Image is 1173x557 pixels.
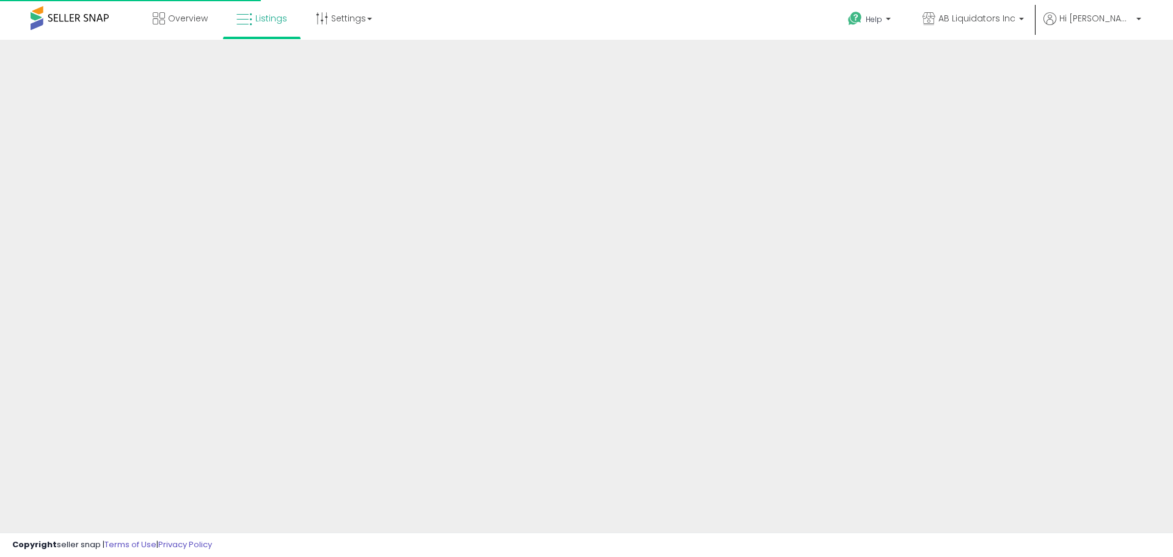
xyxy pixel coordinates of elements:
[866,14,882,24] span: Help
[847,11,863,26] i: Get Help
[168,12,208,24] span: Overview
[838,2,903,40] a: Help
[1059,12,1133,24] span: Hi [PERSON_NAME]
[1043,12,1141,40] a: Hi [PERSON_NAME]
[12,539,212,551] div: seller snap | |
[158,539,212,550] a: Privacy Policy
[255,12,287,24] span: Listings
[12,539,57,550] strong: Copyright
[104,539,156,550] a: Terms of Use
[938,12,1015,24] span: AB Liquidators Inc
